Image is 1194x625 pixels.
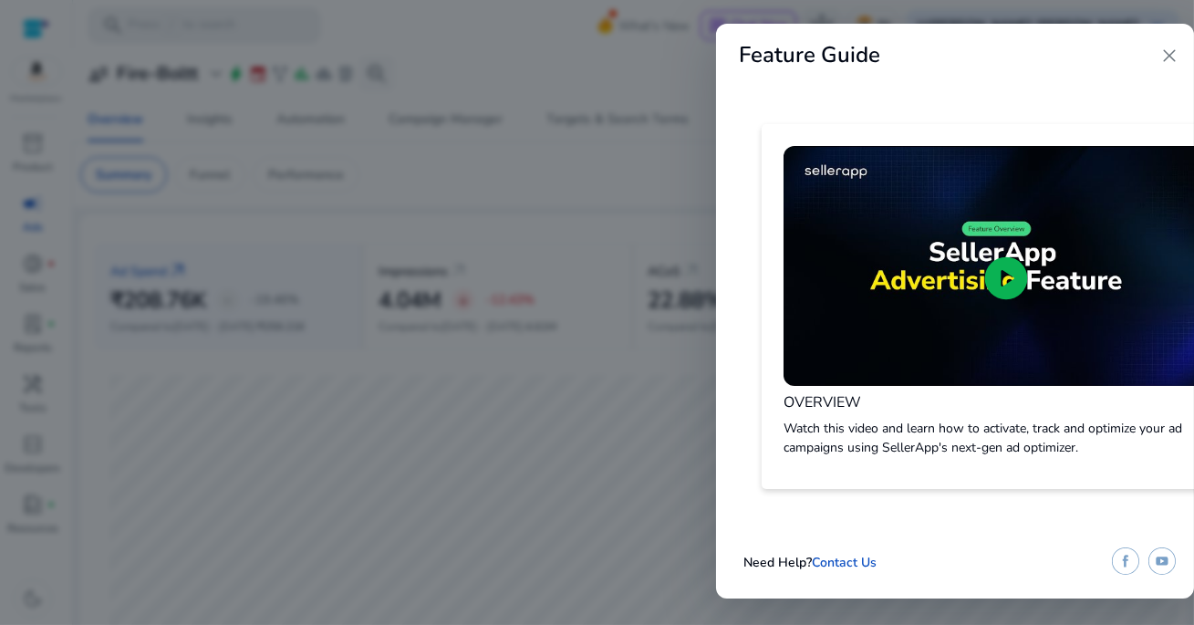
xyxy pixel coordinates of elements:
[743,556,877,571] h5: Need Help?
[981,253,1032,304] span: play_circle
[1158,45,1180,67] span: close
[739,42,880,68] h2: Feature Guide
[812,554,877,571] a: Contact Us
